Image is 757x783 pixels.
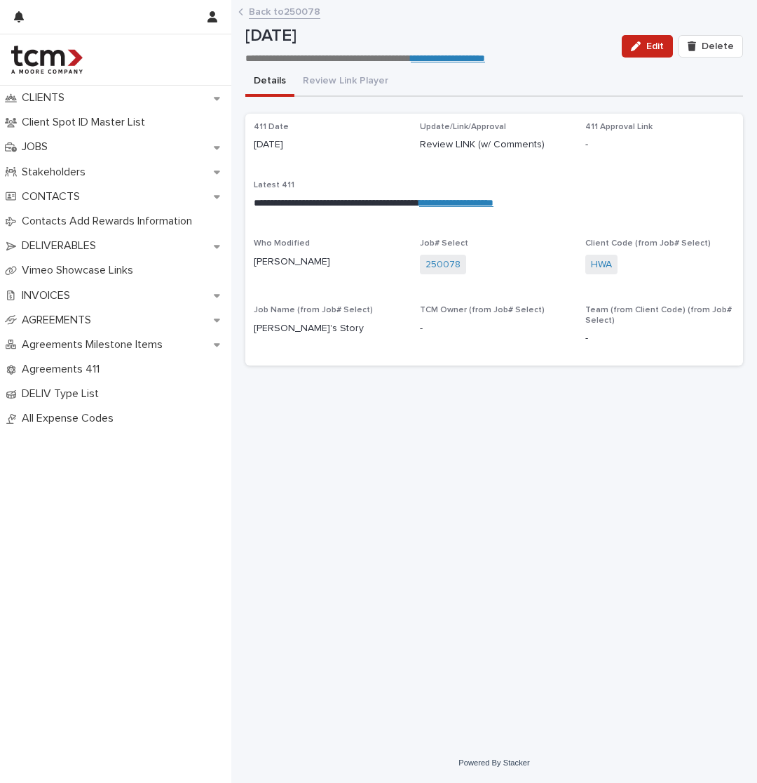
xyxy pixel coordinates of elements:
[425,257,461,272] a: 250078
[254,255,403,269] p: [PERSON_NAME]
[245,67,294,97] button: Details
[585,138,735,152] p: -
[702,41,734,51] span: Delete
[16,239,107,253] p: DELIVERABLES
[16,215,203,228] p: Contacts Add Rewards Information
[420,138,569,152] p: Review LINK (w/ Comments)
[678,35,743,58] button: Delete
[16,190,91,203] p: CONTACTS
[11,46,83,74] img: 4hMmSqQkux38exxPVZHQ
[16,363,111,376] p: Agreements 411
[420,306,545,314] span: TCM Owner (from Job# Select)
[16,140,59,154] p: JOBS
[420,321,569,336] p: -
[16,264,144,277] p: Vimeo Showcase Links
[16,116,156,129] p: Client Spot ID Master List
[585,331,735,346] p: -
[16,412,125,425] p: All Expense Codes
[585,306,732,324] span: Team (from Client Code) (from Job# Select)
[249,3,320,19] a: Back to250078
[420,239,468,248] span: Job# Select
[585,123,653,131] span: 411 Approval Link
[245,26,611,46] p: [DATE]
[254,239,310,248] span: Who Modified
[294,67,397,97] button: Review Link Player
[420,123,506,131] span: Update/Link/Approval
[254,123,289,131] span: 411 Date
[254,321,403,336] p: [PERSON_NAME]'s Story
[254,181,294,189] span: Latest 411
[16,338,174,352] p: Agreements Milestone Items
[458,758,529,767] a: Powered By Stacker
[16,387,110,401] p: DELIV Type List
[254,306,373,314] span: Job Name (from Job# Select)
[254,138,403,152] p: [DATE]
[16,91,76,105] p: CLIENTS
[646,41,664,51] span: Edit
[16,314,102,327] p: AGREEMENTS
[16,166,97,179] p: Stakeholders
[591,257,612,272] a: HWA
[622,35,673,58] button: Edit
[585,239,711,248] span: Client Code (from Job# Select)
[16,289,81,302] p: INVOICES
